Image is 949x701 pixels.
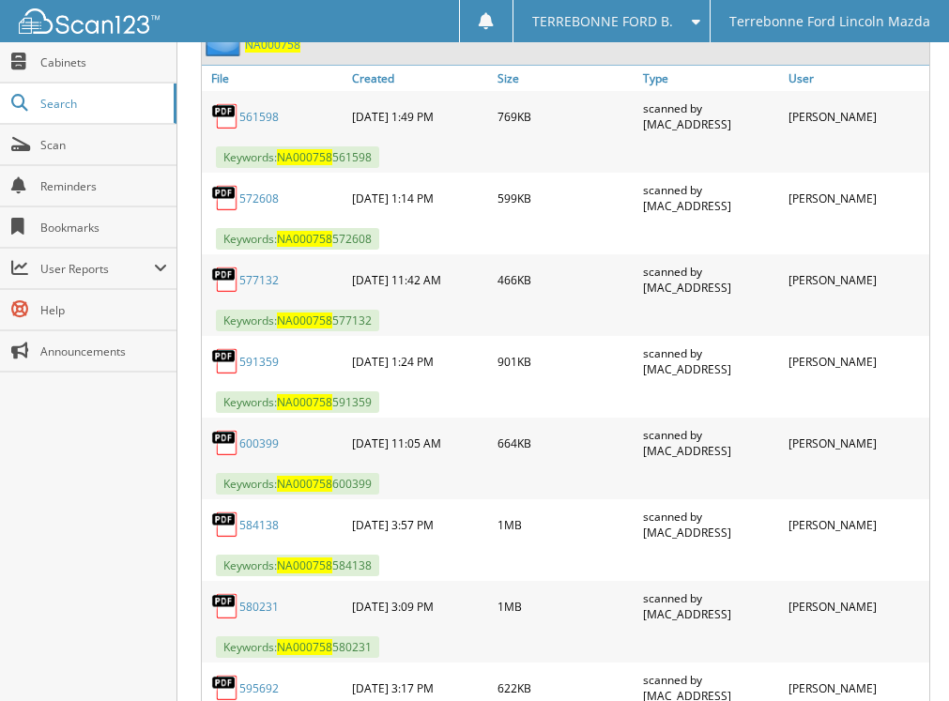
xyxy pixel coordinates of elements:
a: File [202,66,347,91]
span: Announcements [40,343,167,359]
img: folder2.png [206,33,245,56]
div: [DATE] 11:42 AM [347,259,493,300]
img: PDF.png [211,102,239,130]
div: [PERSON_NAME] [784,259,929,300]
span: Search [40,96,164,112]
a: 600399 [239,435,279,451]
span: TERREBONNE FORD B. [532,16,673,27]
img: PDF.png [211,429,239,457]
span: User Reports [40,261,154,277]
div: scanned by [MAC_ADDRESS] [638,586,784,627]
span: Bookmarks [40,220,167,236]
a: 595692 [239,680,279,696]
span: NA000758 [277,312,332,328]
div: 664KB [493,422,638,464]
div: 769KB [493,96,638,137]
div: scanned by [MAC_ADDRESS] [638,96,784,137]
span: Keywords: 600399 [216,473,379,495]
img: PDF.png [211,347,239,375]
a: 580231 [239,599,279,615]
span: NA000758 [277,149,332,165]
a: User [784,66,929,91]
div: scanned by [MAC_ADDRESS] [638,259,784,300]
span: Keywords: 580231 [216,636,379,658]
span: Keywords: 561598 [216,146,379,168]
div: [DATE] 1:49 PM [347,96,493,137]
a: 584138 [239,517,279,533]
img: PDF.png [211,511,239,539]
div: [PERSON_NAME] [784,504,929,545]
iframe: Chat Widget [855,611,949,701]
div: [DATE] 1:14 PM [347,177,493,219]
span: NA000758 [277,394,332,410]
a: 577132 [239,272,279,288]
div: 466KB [493,259,638,300]
span: NA000758 [277,476,332,492]
a: Type [638,66,784,91]
span: Help [40,302,167,318]
div: [DATE] 1:24 PM [347,341,493,382]
div: 1MB [493,586,638,627]
img: PDF.png [211,592,239,620]
a: Size [493,66,638,91]
img: scan123-logo-white.svg [19,8,160,34]
div: scanned by [MAC_ADDRESS] [638,504,784,545]
div: [DATE] 11:05 AM [347,422,493,464]
span: Keywords: 584138 [216,555,379,576]
div: scanned by [MAC_ADDRESS] [638,341,784,382]
a: 561598 [239,109,279,125]
span: NA000758 [277,231,332,247]
span: Cabinets [40,54,167,70]
div: [PERSON_NAME] [784,341,929,382]
span: Keywords: 577132 [216,310,379,331]
a: 572608 [239,190,279,206]
div: [PERSON_NAME] [784,422,929,464]
div: 901KB [493,341,638,382]
span: Reminders [40,178,167,194]
span: Keywords: 572608 [216,228,379,250]
img: PDF.png [211,184,239,212]
div: [PERSON_NAME] [784,177,929,219]
span: Scan [40,137,167,153]
div: [PERSON_NAME] [784,586,929,627]
div: [DATE] 3:57 PM [347,504,493,545]
a: 591359 [239,354,279,370]
a: Created [347,66,493,91]
div: scanned by [MAC_ADDRESS] [638,422,784,464]
div: 599KB [493,177,638,219]
span: Terrebonne Ford Lincoln Mazda [729,16,930,27]
div: scanned by [MAC_ADDRESS] [638,177,784,219]
span: NA000758 [277,557,332,573]
img: PDF.png [211,266,239,294]
div: 1MB [493,504,638,545]
a: NA000758 [245,37,300,53]
div: [PERSON_NAME] [784,96,929,137]
span: NA000758 [277,639,332,655]
div: [DATE] 3:09 PM [347,586,493,627]
span: Keywords: 591359 [216,391,379,413]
